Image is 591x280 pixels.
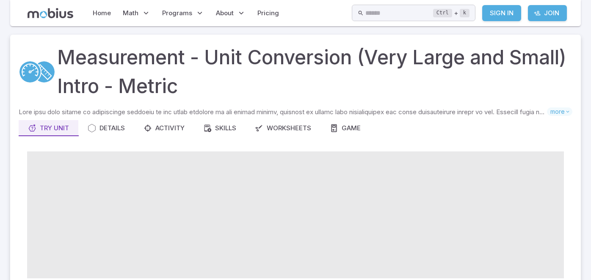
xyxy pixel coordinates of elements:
a: Join [528,5,567,21]
a: Speed/Distance/Time [19,60,41,83]
h1: Measurement - Unit Conversion (Very Large and Small) Intro - Metric [57,43,572,101]
span: Math [123,8,138,18]
a: Sign In [482,5,521,21]
div: Game [330,124,361,133]
kbd: Ctrl [433,9,452,17]
span: Programs [162,8,192,18]
span: About [216,8,234,18]
div: Worksheets [255,124,311,133]
div: + [433,8,469,18]
a: Metric Units [33,60,55,83]
div: Skills [203,124,236,133]
div: Try Unit [28,124,69,133]
kbd: k [460,9,469,17]
div: Activity [144,124,185,133]
p: Lore ipsu dolo sitame co adipiscinge seddoeiu te inc utlab etdolore ma ali enimad minimv, quisnos... [19,107,547,117]
div: Details [88,124,125,133]
a: Pricing [255,3,282,23]
a: Home [90,3,113,23]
